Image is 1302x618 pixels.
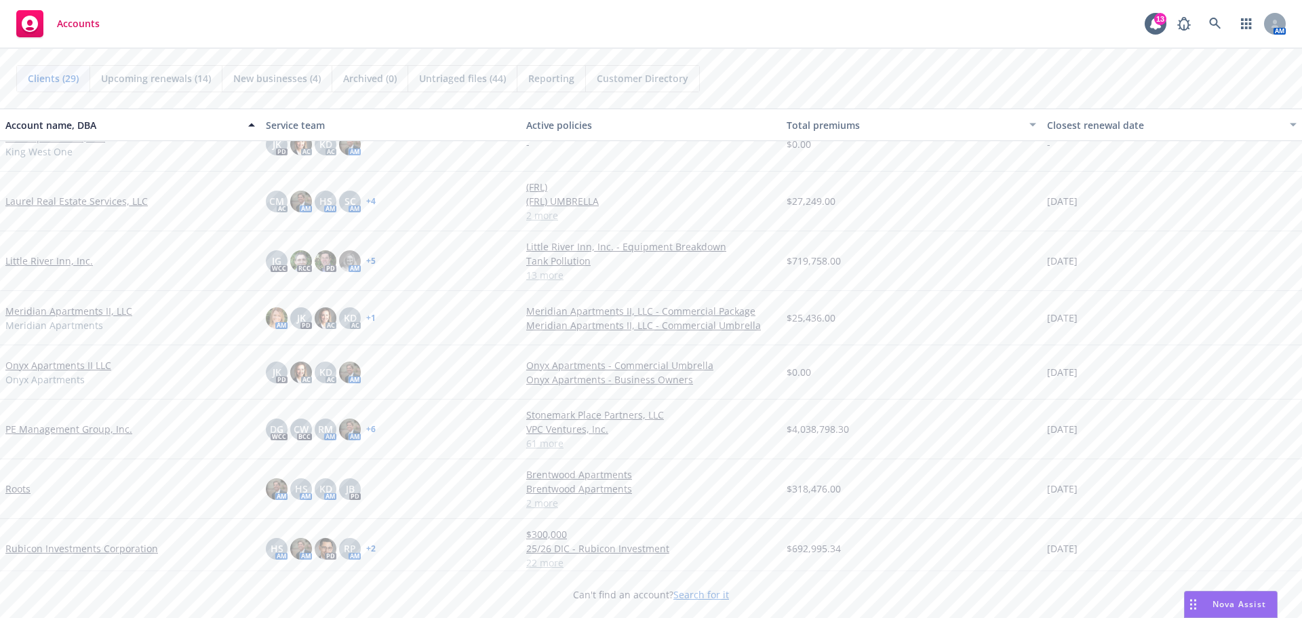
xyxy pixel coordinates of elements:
[5,318,103,332] span: Meridian Apartments
[344,541,356,556] span: RP
[787,254,841,268] span: $719,758.00
[339,250,361,272] img: photo
[526,436,776,450] a: 61 more
[319,482,332,496] span: KD
[526,358,776,372] a: Onyx Apartments - Commercial Umbrella
[1047,541,1078,556] span: [DATE]
[233,71,321,85] span: New businesses (4)
[315,307,336,329] img: photo
[5,194,148,208] a: Laurel Real Estate Services, LLC
[787,422,849,436] span: $4,038,798.30
[295,482,308,496] span: HS
[290,538,312,560] img: photo
[1047,137,1050,151] span: -
[787,482,841,496] span: $318,476.00
[526,408,776,422] a: Stonemark Place Partners, LLC
[526,254,776,268] a: Tank Pollution
[1047,365,1078,379] span: [DATE]
[526,137,530,151] span: -
[366,425,376,433] a: + 6
[297,311,306,325] span: JK
[1202,10,1229,37] a: Search
[5,118,240,132] div: Account name, DBA
[526,541,776,556] a: 25/26 DIC - Rubicon Investment
[526,318,776,332] a: Meridian Apartments II, LLC - Commercial Umbrella
[1047,194,1078,208] span: [DATE]
[5,254,93,268] a: Little River Inn, Inc.
[260,109,521,141] button: Service team
[273,365,281,379] span: JK
[272,254,281,268] span: JG
[1047,118,1282,132] div: Closest renewal date
[1185,592,1202,617] div: Drag to move
[290,134,312,155] img: photo
[5,358,111,372] a: Onyx Apartments II LLC
[526,208,776,223] a: 2 more
[781,109,1042,141] button: Total premiums
[57,18,100,29] span: Accounts
[526,194,776,208] a: (FRL) UMBRELLA
[290,250,312,272] img: photo
[787,118,1021,132] div: Total premiums
[528,71,574,85] span: Reporting
[5,144,73,159] span: King West One
[419,71,506,85] span: Untriaged files (44)
[526,304,776,318] a: Meridian Apartments II, LLC - Commercial Package
[526,180,776,194] a: (FRL)
[673,588,729,601] a: Search for it
[1212,598,1266,610] span: Nova Assist
[101,71,211,85] span: Upcoming renewals (14)
[273,137,281,151] span: JK
[5,422,132,436] a: PE Management Group, Inc.
[1047,482,1078,496] span: [DATE]
[339,419,361,440] img: photo
[366,314,376,322] a: + 1
[5,372,85,387] span: Onyx Apartments
[271,541,283,556] span: HS
[266,118,515,132] div: Service team
[269,194,284,208] span: CM
[366,197,376,206] a: + 4
[526,482,776,496] a: Brentwood Apartments
[11,5,105,43] a: Accounts
[526,556,776,570] a: 22 more
[319,365,332,379] span: KD
[1047,422,1078,436] span: [DATE]
[787,137,811,151] span: $0.00
[270,422,283,436] span: DG
[526,118,776,132] div: Active policies
[366,257,376,265] a: + 5
[787,311,835,325] span: $25,436.00
[318,422,333,436] span: RM
[266,478,288,500] img: photo
[5,482,31,496] a: Roots
[573,587,729,602] span: Can't find an account?
[266,307,288,329] img: photo
[339,362,361,383] img: photo
[346,482,355,496] span: JB
[526,268,776,282] a: 13 more
[28,71,79,85] span: Clients (29)
[1170,10,1198,37] a: Report a Bug
[787,365,811,379] span: $0.00
[290,362,312,383] img: photo
[787,541,841,556] span: $692,995.34
[597,71,688,85] span: Customer Directory
[294,422,309,436] span: CW
[343,71,397,85] span: Archived (0)
[1042,109,1302,141] button: Closest renewal date
[1047,254,1078,268] span: [DATE]
[1184,591,1278,618] button: Nova Assist
[344,311,357,325] span: KD
[319,194,332,208] span: HS
[339,134,361,155] img: photo
[526,239,776,254] a: Little River Inn, Inc. - Equipment Breakdown
[315,250,336,272] img: photo
[5,541,158,556] a: Rubicon Investments Corporation
[526,372,776,387] a: Onyx Apartments - Business Owners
